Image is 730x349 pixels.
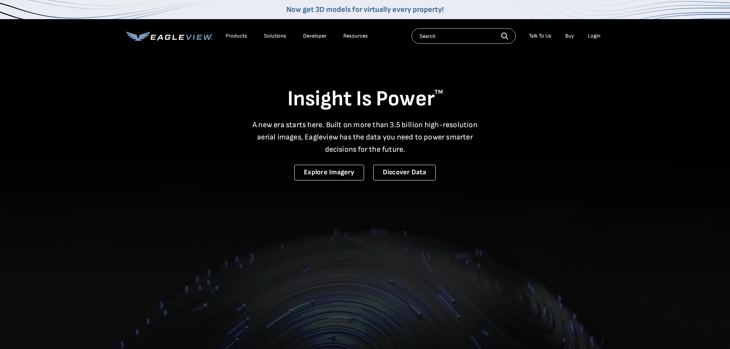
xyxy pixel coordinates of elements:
sup: TM [435,88,443,96]
div: Login [588,33,600,39]
h1: Insight Is Power [126,86,604,113]
a: Buy [565,33,574,39]
div: Solutions [264,33,286,39]
div: Products [226,33,247,39]
a: Explore Imagery [294,165,364,180]
a: Developer [303,33,326,39]
div: Talk To Us [529,33,551,39]
input: Search [412,28,516,44]
a: Now get 3D models for virtually every property! [286,5,444,14]
div: Resources [343,33,368,39]
a: Discover Data [373,165,436,180]
p: A new era starts here. Built on more than 3.5 billion high-resolution aerial images, Eagleview ha... [248,119,482,156]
